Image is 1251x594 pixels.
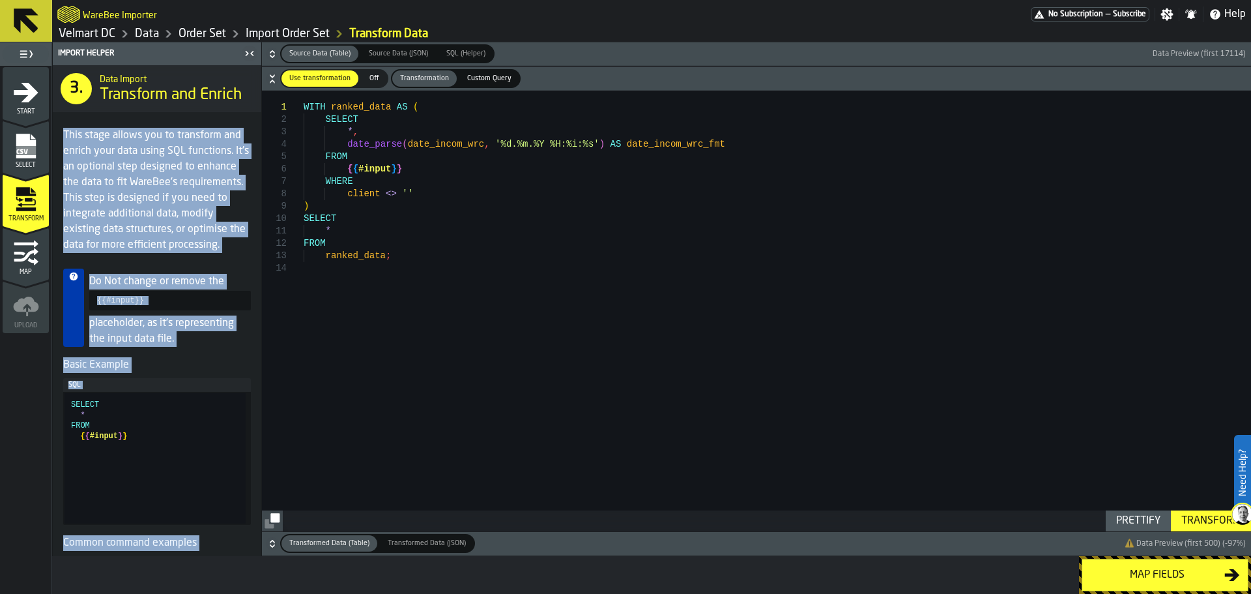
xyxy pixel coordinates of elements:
li: menu Transform [3,174,49,226]
span: Upload [3,322,49,329]
span: — [1106,10,1110,19]
span: Use transformation [284,73,356,84]
span: } [118,432,122,441]
div: Transform [1176,513,1246,529]
span: { [347,164,352,174]
span: { [353,164,358,174]
span: WHERE [326,176,353,186]
li: menu Map [3,228,49,280]
label: button-switch-multi-Off [360,69,388,88]
div: 5 [262,151,287,163]
span: { [85,432,90,441]
div: thumb [281,535,377,552]
span: Data Preview (first 17114) [1153,50,1246,59]
span: FROM [304,238,326,248]
div: 6 [262,163,287,175]
div: 8 [262,188,287,200]
span: ; [386,250,391,261]
span: Transformation [395,73,454,84]
div: thumb [392,70,457,87]
span: , [353,126,358,137]
li: menu Upload [3,281,49,333]
span: ranked_data [326,250,386,261]
span: Transform [3,215,49,222]
pre: {{#input}} [89,291,251,310]
label: Need Help? [1235,436,1250,509]
span: { [80,432,85,441]
span: Transformed Data (Table) [284,538,375,549]
div: thumb [459,70,519,87]
span: ) [304,201,309,211]
span: AS [611,139,622,149]
div: 9 [262,200,287,213]
span: date_incom_wrc_fmt [627,139,725,149]
span: Transform and Enrich [100,85,242,106]
span: '%d.%m.%Y %H:%i:%s' [495,139,599,149]
span: ranked_data [331,102,391,112]
p: This stage allows you to transform and enrich your data using SQL functions. It's an optional ste... [63,128,251,253]
span: Transformed Data (JSON) [382,538,471,549]
span: Source Data (JSON) [364,48,433,59]
label: button-toggle-Close me [240,46,259,61]
li: menu Select [3,121,49,173]
div: 14 [262,262,287,275]
button: button- [262,67,1251,91]
span: AS [397,102,408,112]
span: FROM [326,151,348,162]
a: link-to-/wh/i/f27944ef-e44e-4cb8-aca8-30c52093261f/data/orders/ [179,27,226,41]
span: ) [599,139,605,149]
a: link-to-/wh/i/f27944ef-e44e-4cb8-aca8-30c52093261f/data [135,27,159,41]
h2: Sub Title [83,8,157,21]
span: } [122,432,127,441]
span: SELECT [304,213,336,224]
div: 7 [262,175,287,188]
a: logo-header [57,3,80,26]
span: client [347,188,380,199]
span: Custom Query [462,73,517,84]
span: Subscribe [1113,10,1146,19]
div: 2 [262,113,287,126]
span: ( [402,139,407,149]
p: placeholder, as it's representing the input data file. [89,316,251,347]
button: button-Map fields [1082,559,1248,591]
span: #input [90,432,118,441]
span: date_parse [347,139,402,149]
div: 11 [262,225,287,237]
label: button-toggle-Toggle Full Menu [3,45,49,63]
div: 4 [262,138,287,151]
label: button-switch-multi-Source Data (JSON) [360,44,437,63]
label: button-switch-multi-Transformed Data (JSON) [379,534,475,553]
span: ( [413,102,418,112]
button: button- [262,42,1251,66]
label: button-switch-multi-Use transformation [280,69,360,88]
p: Do Not change or remove the [89,274,251,290]
button: button- [262,532,1251,556]
span: FROM [71,421,90,430]
span: WITH [304,102,326,112]
div: Map fields [1090,567,1224,583]
div: 1 [262,101,287,113]
div: 3. [61,73,92,104]
div: thumb [361,46,436,62]
h5: Common command examples [63,535,251,551]
span: '' [402,188,413,199]
label: button-switch-multi-Source Data (Table) [280,44,360,63]
div: thumb [361,70,387,87]
label: button-toggle-Notifications [1179,8,1203,21]
button: button-Prettify [1106,511,1171,531]
label: button-switch-multi-Custom Query [458,69,521,88]
div: thumb [439,46,493,62]
div: Prettify [1111,513,1166,529]
span: SELECT [71,400,99,409]
a: link-to-/wh/i/f27944ef-e44e-4cb8-aca8-30c52093261f/import/orders/ [246,27,330,41]
div: thumb [380,535,474,552]
span: #input [358,164,391,174]
label: button-toggle-Settings [1155,8,1179,21]
span: SELECT [326,114,358,125]
span: ⚠️ Data Preview (first 500) (-97%) [1125,539,1246,548]
span: SQL (Helper) [441,48,491,59]
button: button-Transform [1171,511,1251,531]
label: button-toggle-Help [1203,7,1251,22]
span: } [391,164,396,174]
span: Map [3,269,49,276]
